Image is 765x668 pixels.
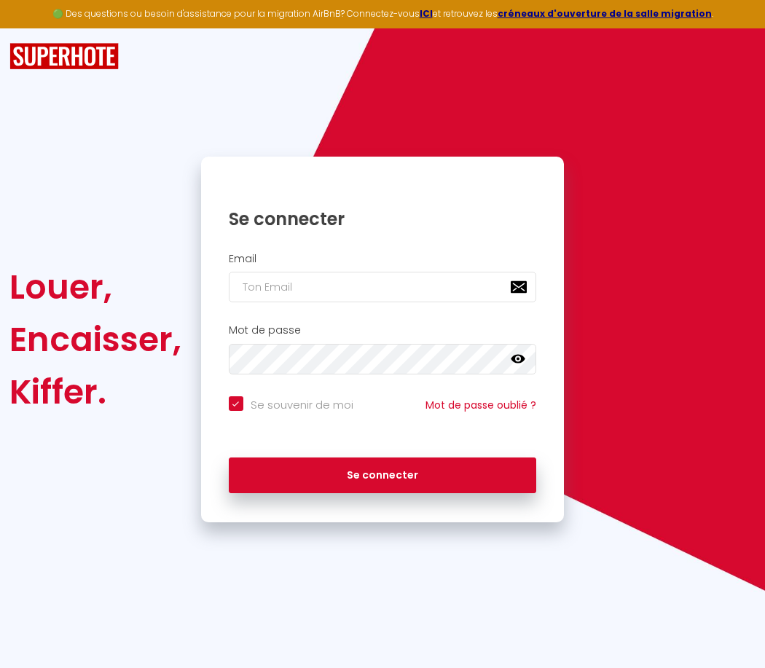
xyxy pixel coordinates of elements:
input: Ton Email [229,272,537,302]
a: Mot de passe oublié ? [425,398,536,412]
a: créneaux d'ouverture de la salle migration [498,7,712,20]
button: Se connecter [229,457,537,494]
h2: Mot de passe [229,324,537,337]
div: Encaisser, [9,313,181,366]
div: Kiffer. [9,366,181,418]
div: Louer, [9,261,181,313]
img: SuperHote logo [9,43,119,70]
h1: Se connecter [229,208,537,230]
h2: Email [229,253,537,265]
a: ICI [420,7,433,20]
